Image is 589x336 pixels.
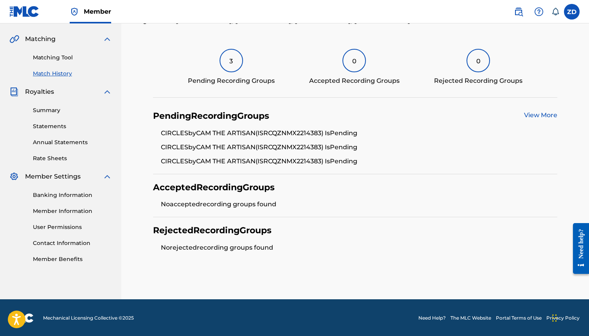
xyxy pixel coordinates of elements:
[25,34,56,44] span: Matching
[450,315,491,322] a: The MLC Website
[161,243,557,252] li: No rejected recording groups found
[567,215,589,282] iframe: Resource Center
[9,87,19,97] img: Royalties
[418,315,446,322] a: Need Help?
[33,106,112,114] a: Summary
[161,157,557,166] li: CIRCLES by CAM THE ARTISAN (ISRC QZNMX2214383 ) Is Pending
[84,7,111,16] span: Member
[161,200,557,209] li: No accepted recording groups found
[161,129,557,143] li: CIRCLES by CAM THE ARTISAN (ISRC QZNMX2214383 ) Is Pending
[33,138,112,147] a: Annual Statements
[43,315,134,322] span: Mechanical Licensing Collective © 2025
[25,172,81,181] span: Member Settings
[33,239,112,247] a: Contact Information
[33,207,112,215] a: Member Information
[33,70,112,78] a: Match History
[511,4,526,20] a: Public Search
[161,143,557,157] li: CIRCLES by CAM THE ARTISAN (ISRC QZNMX2214383 ) Is Pending
[70,7,79,16] img: Top Rightsholder
[9,313,34,323] img: logo
[153,225,272,236] h4: Rejected Recording Groups
[514,7,523,16] img: search
[552,306,557,330] div: Drag
[309,76,400,86] div: Accepted Recording Groups
[220,49,243,72] div: 3
[531,4,547,20] div: Help
[188,76,275,86] div: Pending Recording Groups
[25,87,54,97] span: Royalties
[9,172,19,181] img: Member Settings
[9,34,19,44] img: Matching
[103,87,112,97] img: expand
[33,255,112,263] a: Member Benefits
[467,49,490,72] div: 0
[103,172,112,181] img: expand
[153,111,269,122] h4: Pending Recording Groups
[33,191,112,199] a: Banking Information
[524,111,557,119] a: View More
[33,154,112,163] a: Rate Sheets
[551,8,559,16] div: Notifications
[534,7,544,16] img: help
[33,54,112,62] a: Matching Tool
[434,76,522,86] div: Rejected Recording Groups
[550,298,589,336] iframe: Chat Widget
[103,34,112,44] img: expand
[546,315,580,322] a: Privacy Policy
[564,4,580,20] div: User Menu
[33,122,112,130] a: Statements
[9,6,40,17] img: MLC Logo
[342,49,366,72] div: 0
[496,315,542,322] a: Portal Terms of Use
[153,182,275,193] h4: Accepted Recording Groups
[33,223,112,231] a: User Permissions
